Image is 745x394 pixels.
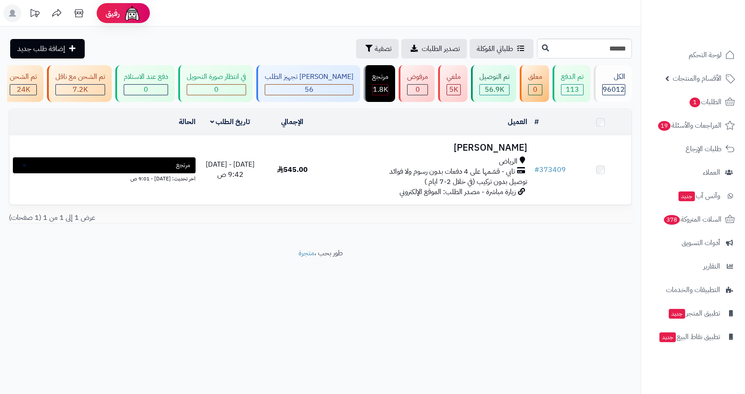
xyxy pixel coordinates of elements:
span: 0 [533,84,537,95]
span: 56.9K [485,84,504,95]
span: 0 [416,84,420,95]
a: العميل [508,117,527,127]
span: 24K [17,84,30,95]
span: العملاء [703,166,720,179]
a: متجرة [298,248,314,258]
img: ai-face.png [123,4,141,22]
a: لوحة التحكم [647,44,740,66]
span: 7.2K [73,84,88,95]
a: تحديثات المنصة [24,4,46,24]
div: تم الدفع [561,72,584,82]
span: 1.8K [373,84,388,95]
a: التطبيقات والخدمات [647,279,740,300]
a: طلباتي المُوكلة [470,39,533,59]
span: زيارة مباشرة - مصدر الطلب: الموقع الإلكتروني [400,187,516,197]
div: 7222 [56,85,105,95]
a: تم التوصيل 56.9K [469,65,518,102]
a: المراجعات والأسئلة19 [647,115,740,136]
div: مرفوض [407,72,428,82]
a: مرتجع 1.8K [362,65,397,102]
span: تصفية [375,43,392,54]
div: عرض 1 إلى 1 من 1 (1 صفحات) [2,213,321,223]
a: # [534,117,539,127]
span: إضافة طلب جديد [17,43,65,54]
div: 56 [265,85,353,95]
span: الرياض [499,156,518,167]
span: 378 [664,215,680,225]
div: اخر تحديث: [DATE] - 9:01 ص [13,173,196,183]
span: جديد [659,332,676,342]
span: أدوات التسويق [682,237,720,249]
span: 19 [658,121,670,131]
span: السلات المتروكة [663,213,721,226]
span: جديد [669,309,685,319]
a: تاريخ الطلب [210,117,251,127]
div: 113 [561,85,583,95]
span: [DATE] - [DATE] 9:42 ص [206,159,255,180]
span: طلباتي المُوكلة [477,43,513,54]
a: وآتس آبجديد [647,185,740,207]
a: طلبات الإرجاع [647,138,740,160]
a: الكل96012 [592,65,634,102]
div: 4992 [447,85,460,95]
a: [PERSON_NAME] تجهيز الطلب 56 [255,65,362,102]
a: التقارير [647,256,740,277]
a: السلات المتروكة378 [647,209,740,230]
span: 545.00 [277,164,308,175]
span: الطلبات [689,96,721,108]
span: 96012 [603,84,625,95]
div: 0 [408,85,427,95]
div: 56900 [480,85,509,95]
a: الإجمالي [281,117,303,127]
span: جديد [678,191,695,201]
a: مرفوض 0 [397,65,436,102]
div: 0 [529,85,542,95]
button: تصفية [356,39,399,59]
span: 5K [449,84,458,95]
span: طلبات الإرجاع [686,143,721,155]
h3: [PERSON_NAME] [327,143,527,153]
div: معلق [528,72,542,82]
a: دفع عند الاستلام 0 [114,65,176,102]
span: 0 [214,84,219,95]
span: 1 [690,98,700,107]
span: التطبيقات والخدمات [666,284,720,296]
span: التقارير [703,260,720,273]
a: في انتظار صورة التحويل 0 [176,65,255,102]
div: 0 [124,85,168,95]
a: #373409 [534,164,566,175]
a: تصدير الطلبات [401,39,467,59]
a: تم الشحن مع ناقل 7.2K [45,65,114,102]
a: تم الدفع 113 [551,65,592,102]
div: [PERSON_NAME] تجهيز الطلب [265,72,353,82]
span: 0 [144,84,148,95]
div: الكل [602,72,625,82]
div: تم التوصيل [479,72,510,82]
span: تابي - قسّمها على 4 دفعات بدون رسوم ولا فوائد [389,167,515,177]
a: الحالة [179,117,196,127]
a: تطبيق نقاط البيعجديد [647,326,740,347]
div: 0 [187,85,246,95]
div: ملغي [447,72,461,82]
a: العملاء [647,162,740,183]
span: مرتجع [176,161,190,170]
div: في انتظار صورة التحويل [187,72,246,82]
img: logo-2.png [685,23,737,42]
span: الأقسام والمنتجات [673,72,721,85]
div: 1831 [372,85,388,95]
a: معلق 0 [518,65,551,102]
span: تطبيق نقاط البيع [659,331,720,343]
span: لوحة التحكم [689,49,721,61]
span: المراجعات والأسئلة [657,119,721,132]
div: تم الشحن [10,72,37,82]
span: وآتس آب [678,190,720,202]
a: تطبيق المتجرجديد [647,303,740,324]
div: تم الشحن مع ناقل [55,72,105,82]
a: الطلبات1 [647,91,740,113]
div: دفع عند الاستلام [124,72,168,82]
div: مرتجع [372,72,388,82]
div: 24032 [10,85,36,95]
a: إضافة طلب جديد [10,39,85,59]
span: 113 [566,84,579,95]
span: تطبيق المتجر [668,307,720,320]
